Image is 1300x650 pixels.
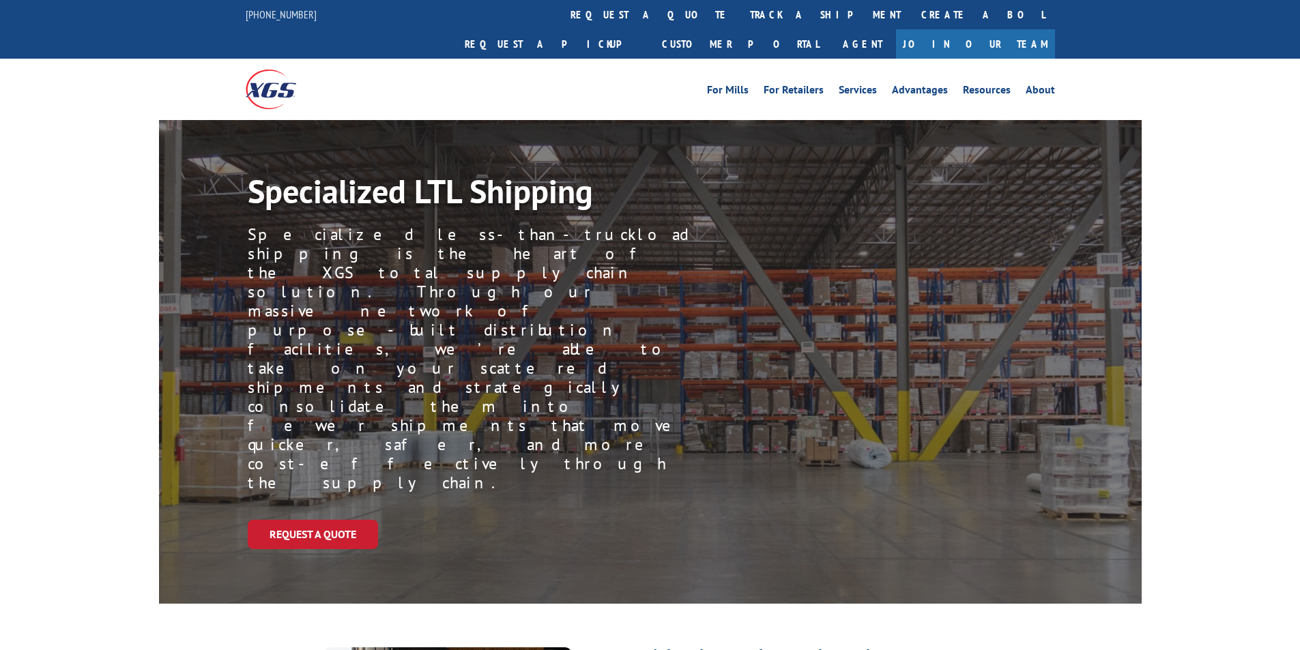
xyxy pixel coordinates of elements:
a: Request a pickup [454,29,652,59]
a: For Mills [707,85,749,100]
a: Request a Quote [248,520,378,549]
a: [PHONE_NUMBER] [246,8,317,21]
a: Advantages [892,85,948,100]
a: For Retailers [764,85,824,100]
a: Resources [963,85,1011,100]
a: Agent [829,29,896,59]
h1: Specialized LTL Shipping [248,175,664,214]
a: Customer Portal [652,29,829,59]
a: Join Our Team [896,29,1055,59]
p: Specialized less-than-truckload shipping is the heart of the XGS total supply chain solution. Thr... [248,225,698,492]
a: Services [839,85,877,100]
a: About [1026,85,1055,100]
